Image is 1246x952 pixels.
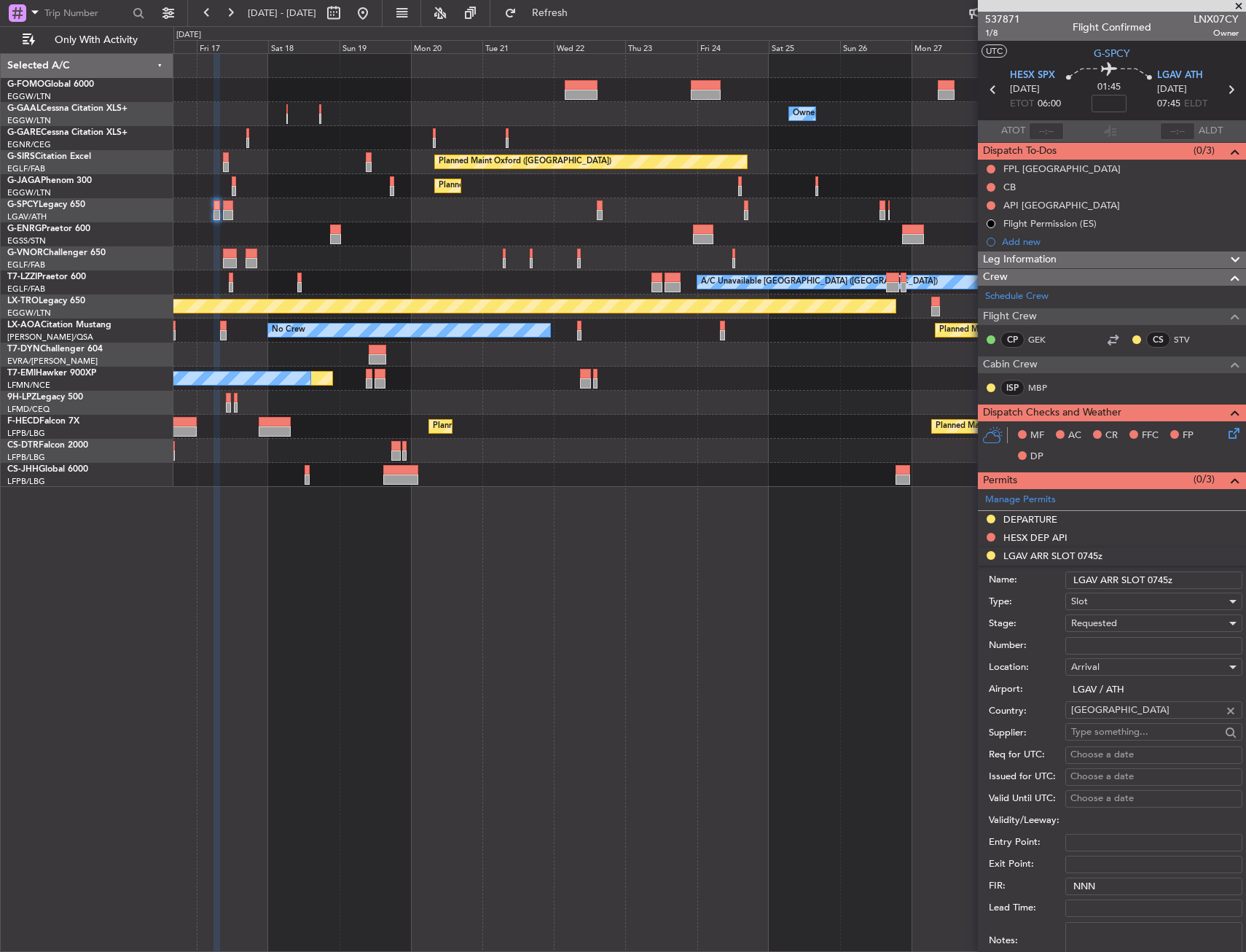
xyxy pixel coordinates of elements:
div: API [GEOGRAPHIC_DATA] [1003,199,1120,211]
a: LFPB/LBG [7,476,45,487]
a: G-ENRGPraetor 600 [7,225,90,233]
div: Fri 17 [197,40,268,53]
span: T7-LZZI [7,273,37,281]
label: FIR: [989,879,1065,894]
span: 9H-LPZ [7,393,36,402]
div: Sun 26 [840,40,912,53]
div: [DATE] [176,29,201,42]
a: EGSS/STN [7,235,46,246]
span: Arrival [1071,660,1100,674]
span: Flight Crew [983,308,1037,325]
span: ATOT [1001,124,1025,138]
label: Lead Time: [989,901,1065,916]
div: DEPARTURE [1003,513,1057,526]
a: T7-LZZIPraetor 600 [7,273,86,281]
div: Planned Maint [GEOGRAPHIC_DATA] ([GEOGRAPHIC_DATA]) [433,415,662,437]
span: DP [1030,450,1043,464]
div: Mon 20 [411,40,482,53]
div: Mon 27 [912,40,983,53]
span: LGAV ATH [1157,69,1203,83]
div: Sat 18 [268,40,340,53]
button: UTC [981,44,1007,58]
a: LFPB/LBG [7,452,45,463]
span: ETOT [1010,97,1034,112]
span: HESX SPX [1010,69,1055,83]
a: EGLF/FAB [7,284,45,294]
div: FPL [GEOGRAPHIC_DATA] [1003,163,1121,175]
a: 9H-LPZLegacy 500 [7,393,83,402]
span: MF [1030,429,1044,443]
span: 537871 [985,12,1020,27]
a: EGGW/LTN [7,187,51,198]
span: F-HECD [7,417,39,426]
span: G-GARE [7,128,41,137]
span: G-SPCY [7,200,39,209]
div: Planned Maint [GEOGRAPHIC_DATA] [939,319,1078,341]
a: G-FOMOGlobal 6000 [7,80,94,89]
div: CP [1000,332,1024,348]
label: Entry Point: [989,835,1065,850]
span: AC [1068,429,1081,443]
span: Leg Information [983,251,1057,268]
a: EGLF/FAB [7,163,45,174]
span: Slot [1071,595,1088,608]
label: Issued for UTC: [989,770,1065,784]
div: Fri 24 [697,40,769,53]
div: CB [1003,181,1016,193]
a: EGGW/LTN [7,308,51,319]
label: Name: [989,573,1065,588]
input: --:-- [1029,122,1064,140]
a: Manage Permits [985,493,1056,507]
button: Only With Activity [16,28,158,52]
span: 07:45 [1157,97,1180,112]
span: Only With Activity [38,35,154,45]
span: FFC [1142,429,1159,443]
a: G-SPCYLegacy 650 [7,200,85,209]
a: EVRA/[PERSON_NAME] [7,356,98,367]
span: ALDT [1199,124,1223,138]
a: LFMN/NCE [7,380,50,391]
span: [DATE] - [DATE] [248,7,316,20]
a: EGLF/FAB [7,260,45,270]
span: CS-JHH [7,465,39,474]
label: Exit Point: [989,857,1065,872]
span: LNX07CY [1194,12,1239,27]
div: Flight Confirmed [1073,20,1151,35]
a: CS-JHHGlobal 6000 [7,465,88,474]
input: Trip Number [44,2,128,24]
a: CS-DTRFalcon 2000 [7,441,88,450]
div: Planned Maint Oxford ([GEOGRAPHIC_DATA]) [439,151,611,173]
span: Refresh [520,8,581,18]
a: Schedule Crew [985,289,1049,304]
a: F-HECDFalcon 7X [7,417,79,426]
div: Tue 21 [482,40,554,53]
div: Sun 19 [340,40,411,53]
div: CS [1146,332,1170,348]
label: Number: [989,639,1065,653]
div: Choose a date [1070,770,1237,784]
span: 01:45 [1097,80,1121,95]
a: GEK [1028,333,1061,346]
span: (0/3) [1194,472,1215,487]
a: LX-AOACitation Mustang [7,321,111,329]
span: Dispatch To-Dos [983,143,1057,160]
span: Requested [1071,617,1117,630]
span: ELDT [1184,97,1207,112]
span: G-VNOR [7,249,43,257]
a: EGNR/CEG [7,139,51,150]
span: Permits [983,472,1017,489]
span: T7-EMI [7,369,36,378]
a: [PERSON_NAME]/QSA [7,332,93,343]
a: G-GAALCessna Citation XLS+ [7,104,128,113]
label: Airport: [989,682,1065,697]
span: Crew [983,269,1008,286]
a: G-GARECessna Citation XLS+ [7,128,128,137]
a: G-JAGAPhenom 300 [7,176,92,185]
span: G-FOMO [7,80,44,89]
span: G-SPCY [1094,46,1130,61]
span: T7-DYN [7,345,40,354]
span: CR [1105,429,1118,443]
a: T7-EMIHawker 900XP [7,369,96,378]
div: Wed 22 [554,40,625,53]
div: Planned Maint [GEOGRAPHIC_DATA] ([GEOGRAPHIC_DATA]) [439,175,668,197]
